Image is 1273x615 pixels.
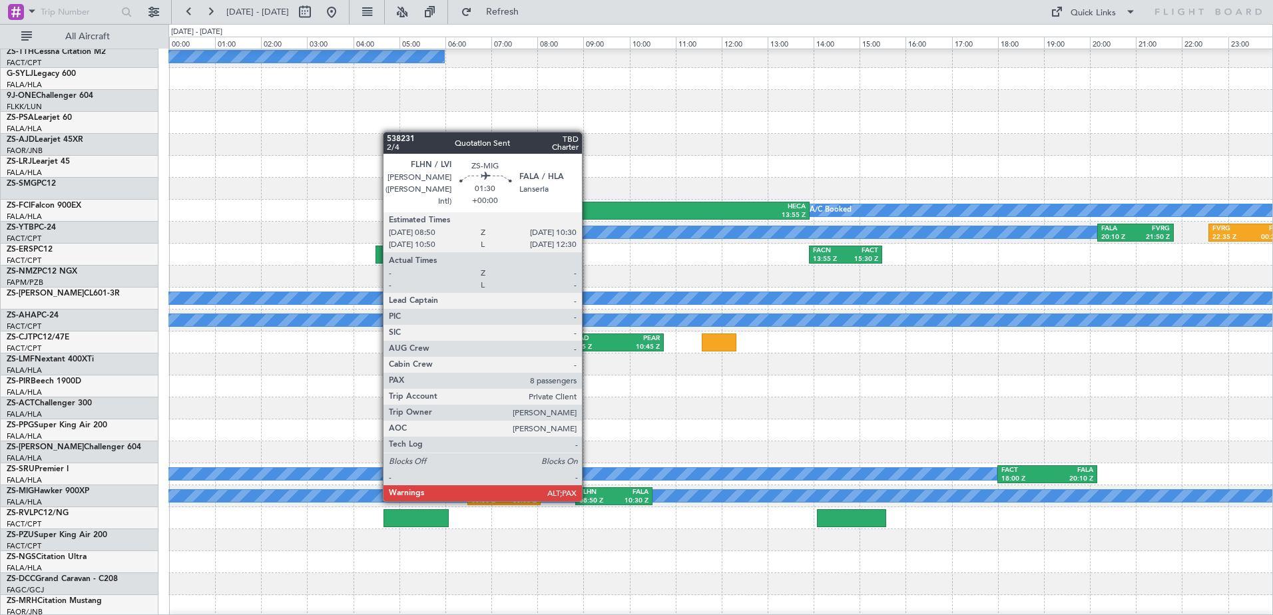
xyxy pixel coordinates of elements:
span: ZS-SRU [7,465,35,473]
div: PEAR [614,334,660,343]
a: FACT/CPT [7,234,41,244]
span: ZS-AHA [7,311,37,319]
a: FACT/CPT [7,58,41,68]
div: 06:30 Z [471,497,504,506]
div: 22:35 Z [1212,233,1249,242]
a: ZS-SMGPC12 [7,180,56,188]
a: FALA/HLA [7,409,42,419]
span: ZS-PPG [7,421,34,429]
span: 9J-ONE [7,92,36,100]
div: FALA [471,488,504,497]
div: FVRG [1212,224,1249,234]
div: 00:00 [169,37,215,49]
a: ZS-AHAPC-24 [7,311,59,319]
div: A/C Booked [541,222,583,242]
a: ZS-[PERSON_NAME]CL601-3R [7,290,120,298]
a: FLKK/LUN [7,102,42,112]
a: FAOR/JNB [7,146,43,156]
a: ZS-NMZPC12 NGX [7,268,77,276]
span: Refresh [475,7,531,17]
div: 20:10 Z [1101,233,1136,242]
div: 21:50 Z [1135,233,1170,242]
a: 9J-ONEChallenger 604 [7,92,93,100]
a: FACT/CPT [7,256,41,266]
a: ZS-ERSPC12 [7,246,53,254]
div: 13:55 Z [813,255,846,264]
span: ZS-AJD [7,136,35,144]
a: ZS-CJTPC12/47E [7,333,69,341]
div: 18:00 [998,37,1044,49]
div: 06:00 [445,37,491,49]
div: 19:00 [1044,37,1090,49]
a: ZS-PZUSuper King Air 200 [7,531,107,539]
a: ZS-RVLPC12/NG [7,509,69,517]
div: 22:00 [1182,37,1228,49]
div: 10:00 [630,37,676,49]
a: FALA/HLA [7,124,42,134]
a: FACT/CPT [7,343,41,353]
a: ZS-PSALearjet 60 [7,114,72,122]
span: ZS-MIG [7,487,34,495]
a: FALA/HLA [7,453,42,463]
div: 10:45 Z [614,343,660,352]
div: [DATE] - [DATE] [171,27,222,38]
a: FALA/HLA [7,212,42,222]
span: ZS-MRH [7,597,37,605]
button: Quick Links [1044,1,1143,23]
div: FACT [449,334,493,343]
a: ZS-NGSCitation Ultra [7,553,87,561]
a: FALA/HLA [7,497,42,507]
div: 11:00 [676,37,722,49]
div: 17:00 [952,37,998,49]
a: FACT/CPT [7,519,41,529]
a: FAGC/GCJ [7,585,44,595]
div: 08:50 Z [579,497,614,506]
div: 15:30 Z [846,255,878,264]
div: 08:00 [537,37,583,49]
span: ZS-NGS [7,553,36,561]
span: ZS-[PERSON_NAME] [7,290,84,298]
div: 06:00 Z [449,343,493,352]
a: ZS-PPGSuper King Air 200 [7,421,107,429]
div: FALA [1101,224,1136,234]
div: 06:00 Z [449,233,491,242]
span: ZS-SMG [7,180,37,188]
div: 12:00 [722,37,768,49]
div: KWAD [493,334,537,343]
div: 08:00 Z [491,233,533,242]
span: ZS-ERS [7,246,33,254]
div: 18:00 Z [1001,475,1047,484]
div: 05:00 [399,37,445,49]
a: ZS-ACTChallenger 300 [7,399,92,407]
span: ZS-YTB [7,224,34,232]
a: ZS-DCCGrand Caravan - C208 [7,575,118,583]
a: ZS-[PERSON_NAME]Challenger 604 [7,443,141,451]
a: ZS-AJDLearjet 45XR [7,136,83,144]
a: FACT/CPT [7,541,41,551]
div: 04:00 [354,37,399,49]
div: FALA [1047,466,1093,475]
span: ZS-FCI [7,202,31,210]
a: ZS-PIRBeech 1900D [7,377,81,385]
div: 01:00 [215,37,261,49]
div: 08:05 Z [493,343,537,352]
div: 20:00 [1090,37,1136,49]
div: 10:30 Z [614,497,648,506]
a: ZS-LRJLearjet 45 [7,158,70,166]
div: KWAD [568,334,614,343]
a: ZS-YTBPC-24 [7,224,56,232]
span: G-SYLJ [7,70,33,78]
input: Trip Number [41,2,117,22]
span: ZS-PZU [7,531,34,539]
div: Quick Links [1071,7,1116,20]
div: 08:35 Z [568,343,614,352]
a: ZS-TTHCessna Citation M2 [7,48,106,56]
div: 03:00 [307,37,353,49]
div: 06:00 Z [449,211,627,220]
button: All Aircraft [15,26,144,47]
a: FALA/HLA [7,80,42,90]
a: ZS-FCIFalcon 900EX [7,202,81,210]
button: Refresh [455,1,535,23]
div: A/C Booked [810,200,852,220]
div: 09:00 [583,37,629,49]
